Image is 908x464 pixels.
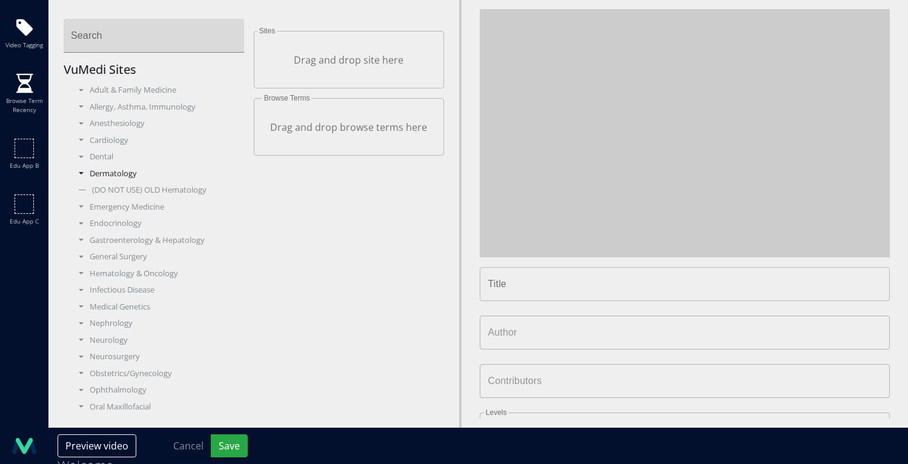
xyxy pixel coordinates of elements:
div: Anesthesiology [73,118,245,130]
div: Oral Maxillofacial [73,401,245,413]
div: (DO NOT USE) OLD Hematology [73,184,245,196]
div: Orthopaedics [73,417,245,429]
div: Allergy, Asthma, Immunology [73,101,245,113]
label: Browse Terms [262,94,311,102]
button: Cancel [165,434,211,457]
p: Drag and drop browse terms here [263,120,435,134]
div: General Surgery [73,251,245,263]
div: Cardiology [73,134,245,147]
span: Browse term recency [3,96,45,114]
div: Neurosurgery [73,351,245,363]
div: Neurology [73,334,245,346]
div: Gastroenterology & Hepatology [73,234,245,247]
div: Obstetrics/Gynecology [73,368,245,380]
button: Save [211,434,248,457]
div: Dermatology [73,168,245,180]
div: Endocrinology [73,217,245,230]
button: Preview video [58,434,136,457]
span: Edu app b [10,161,39,170]
label: Sites [257,27,277,35]
div: Dental [73,151,245,163]
div: Nephrology [73,317,245,330]
label: Levels [483,409,508,416]
img: logo [12,434,36,458]
div: Medical Genetics [73,301,245,313]
div: Ophthalmology [73,384,245,396]
p: Drag and drop site here [263,53,435,67]
h5: VuMedi Sites [64,62,254,77]
div: Infectious Disease [73,284,245,296]
span: Edu app c [10,217,39,226]
div: Hematology & Oncology [73,268,245,280]
div: Emergency Medicine [73,201,245,213]
span: Video tagging [5,41,43,50]
div: Adult & Family Medicine [73,84,245,96]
